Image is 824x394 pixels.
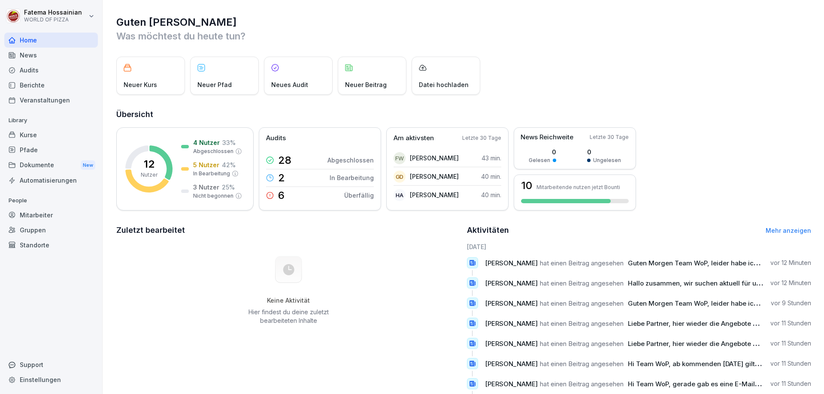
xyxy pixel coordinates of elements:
div: Support [4,357,98,372]
p: 0 [587,147,621,156]
a: News [4,48,98,63]
a: Standorte [4,238,98,253]
p: WORLD OF PIZZA [24,17,82,23]
a: Gruppen [4,223,98,238]
span: [PERSON_NAME] [485,259,538,267]
span: hat einen Beitrag angesehen [540,259,624,267]
span: [PERSON_NAME] [485,340,538,348]
a: Einstellungen [4,372,98,387]
div: HA [394,189,406,201]
div: Dokumente [4,157,98,173]
a: Kurse [4,127,98,142]
span: [PERSON_NAME] [485,299,538,307]
p: 6 [278,190,285,201]
p: 40 min. [481,190,501,199]
a: Home [4,33,98,48]
p: 2 [278,173,285,183]
a: DokumenteNew [4,157,98,173]
h1: Guten [PERSON_NAME] [116,15,811,29]
p: vor 12 Minuten [770,259,811,267]
p: [PERSON_NAME] [410,190,459,199]
p: Abgeschlossen [193,147,233,155]
p: 4 Nutzer [193,138,220,147]
div: FW [394,152,406,164]
span: [PERSON_NAME] [485,360,538,368]
p: 3 Nutzer [193,183,219,192]
p: Gelesen [529,156,550,164]
p: Letzte 30 Tage [462,134,501,142]
p: vor 11 Stunden [770,319,811,328]
p: 25 % [222,183,235,192]
span: hat einen Beitrag angesehen [540,279,624,287]
span: [PERSON_NAME] [485,380,538,388]
span: hat einen Beitrag angesehen [540,360,624,368]
p: 43 min. [482,153,501,162]
p: 0 [529,147,556,156]
div: Automatisierungen [4,173,98,188]
p: 5 Nutzer [193,160,219,169]
h5: Keine Aktivität [245,297,332,304]
p: Letzte 30 Tage [590,133,629,141]
span: hat einen Beitrag angesehen [540,380,624,388]
p: vor 12 Minuten [770,279,811,287]
p: Am aktivsten [394,133,434,143]
p: [PERSON_NAME] [410,153,459,162]
a: Berichte [4,78,98,93]
p: Ungelesen [593,156,621,164]
p: [PERSON_NAME] [410,172,459,181]
p: Überfällig [344,191,374,200]
p: Mitarbeitende nutzen jetzt Bounti [536,184,620,190]
h3: 10 [521,180,532,191]
p: Datei hochladen [419,80,469,89]
p: Library [4,114,98,127]
span: [PERSON_NAME] [485,279,538,287]
p: vor 11 Stunden [770,339,811,348]
div: GD [394,171,406,183]
span: hat einen Beitrag angesehen [540,340,624,348]
div: New [81,160,95,170]
p: News Reichweite [521,132,573,142]
p: Nutzer [141,171,158,179]
a: Veranstaltungen [4,93,98,108]
a: Mitarbeiter [4,208,98,223]
h6: [DATE] [467,242,812,251]
p: Neuer Pfad [197,80,232,89]
span: hat einen Beitrag angesehen [540,319,624,328]
p: Was möchtest du heute tun? [116,29,811,43]
p: Hier findest du deine zuletzt bearbeiteten Inhalte [245,308,332,325]
p: vor 9 Stunden [771,299,811,307]
p: vor 11 Stunden [770,359,811,368]
span: hat einen Beitrag angesehen [540,299,624,307]
p: Audits [266,133,286,143]
p: Neuer Kurs [124,80,157,89]
a: Audits [4,63,98,78]
p: People [4,194,98,208]
a: Pfade [4,142,98,157]
p: 40 min. [481,172,501,181]
p: In Bearbeitung [330,173,374,182]
span: [PERSON_NAME] [485,319,538,328]
p: 28 [278,155,291,165]
p: In Bearbeitung [193,170,230,177]
a: Mehr anzeigen [766,227,811,234]
p: 12 [144,159,154,169]
h2: Übersicht [116,108,811,120]
p: vor 11 Stunden [770,379,811,388]
p: Abgeschlossen [327,156,374,165]
p: Neuer Beitrag [345,80,387,89]
p: 33 % [222,138,236,147]
p: Neues Audit [271,80,308,89]
h2: Zuletzt bearbeitet [116,224,461,236]
p: Fatema Hossainian [24,9,82,16]
h2: Aktivitäten [467,224,509,236]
